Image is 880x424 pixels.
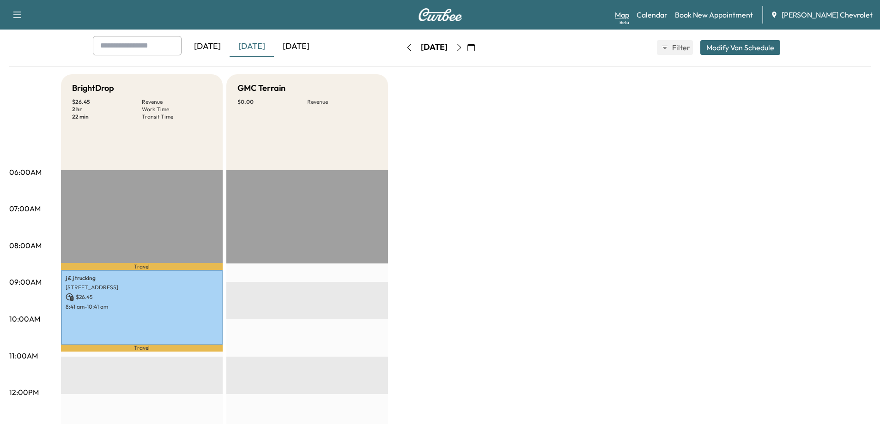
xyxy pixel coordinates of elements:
p: 06:00AM [9,167,42,178]
p: 12:00PM [9,387,39,398]
button: Modify Van Schedule [700,40,780,55]
p: [STREET_ADDRESS] [66,284,218,291]
p: 11:00AM [9,350,38,361]
span: Filter [672,42,689,53]
p: Work Time [142,106,212,113]
p: 8:41 am - 10:41 am [66,303,218,311]
p: Travel [61,263,223,270]
p: Transit Time [142,113,212,120]
p: j & j trucking [66,275,218,282]
a: Book New Appointment [675,9,753,20]
p: $ 26.45 [72,98,142,106]
div: Beta [619,19,629,26]
a: Calendar [637,9,668,20]
div: [DATE] [185,36,230,57]
p: 22 min [72,113,142,120]
div: [DATE] [421,42,448,53]
p: Travel [61,345,223,352]
h5: GMC Terrain [237,82,285,95]
div: [DATE] [274,36,318,57]
h5: BrightDrop [72,82,114,95]
p: $ 0.00 [237,98,307,106]
p: 09:00AM [9,276,42,287]
p: Revenue [307,98,377,106]
a: MapBeta [615,9,629,20]
button: Filter [657,40,693,55]
p: 08:00AM [9,240,42,251]
img: Curbee Logo [418,8,462,21]
p: 07:00AM [9,203,41,214]
p: 2 hr [72,106,142,113]
div: [DATE] [230,36,274,57]
span: [PERSON_NAME] Chevrolet [782,9,873,20]
p: 10:00AM [9,313,40,324]
p: $ 26.45 [66,293,218,301]
p: Revenue [142,98,212,106]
